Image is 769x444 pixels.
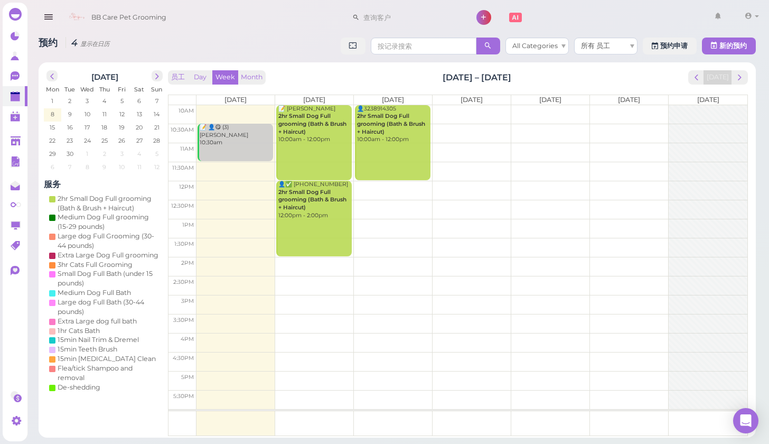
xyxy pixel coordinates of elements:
h4: 服务 [44,179,165,189]
span: 20 [135,123,144,132]
span: 15 [49,123,56,132]
span: 4 [136,149,142,159]
span: 11:30am [172,164,194,171]
span: 3pm [181,298,194,304]
span: 1 [50,96,54,106]
span: 7 [154,96,160,106]
span: 2:30pm [173,279,194,285]
span: All Categories [512,42,558,50]
div: 📝 [PERSON_NAME] 10:00am - 12:00pm [278,105,351,144]
span: 8 [50,109,55,119]
span: 5:30pm [173,393,194,400]
span: 12:30pm [171,202,194,209]
span: 11 [101,109,108,119]
span: 26 [117,136,126,145]
span: Sun [151,86,162,93]
small: 显示在日历 [80,40,109,48]
span: 30 [65,149,74,159]
span: Fri [118,86,126,93]
span: 21 [153,123,161,132]
button: prev [46,70,58,81]
div: Extra Large dog full bath [58,317,137,326]
span: 11 [136,162,143,172]
span: 新的预约 [719,42,747,50]
span: 9 [67,109,73,119]
div: Flea/tick Shampoo and removal [58,364,160,383]
span: 19 [118,123,126,132]
span: 16 [66,123,74,132]
span: 3 [119,149,125,159]
button: Month [238,70,266,85]
button: prev [688,70,705,85]
span: 5 [154,149,160,159]
span: 27 [135,136,144,145]
b: 2hr Small Dog Full grooming (Bath & Brush + Haircut) [278,189,346,211]
span: BB Care Pet Grooming [91,3,166,32]
span: 25 [100,136,109,145]
input: 查询客户 [360,9,462,26]
span: 17 [83,123,91,132]
span: 10am [179,107,194,114]
div: 1hr Cats Bath [58,326,100,336]
span: [DATE] [461,96,483,104]
span: 24 [83,136,92,145]
span: 2 [67,96,72,106]
span: 所有 员工 [581,42,610,50]
span: 2 [102,149,107,159]
b: 2hr Small Dog Full grooming (Bath & Brush + Haircut) [278,113,346,135]
div: Small Dog Full Bath (under 15 pounds) [58,269,160,288]
span: 10 [83,109,91,119]
span: 10 [118,162,126,172]
span: 22 [48,136,57,145]
i: 4 [65,37,109,48]
span: 6 [136,96,142,106]
input: 按记录搜索 [371,38,476,54]
span: 14 [153,109,161,119]
button: 员工 [168,70,188,85]
div: 📝 👤😋 (3) [PERSON_NAME] 10:30am [199,124,273,147]
h2: [DATE] [91,70,118,82]
span: 28 [152,136,161,145]
span: 1:30pm [174,240,194,247]
div: 👤3238914305 10:00am - 12:00pm [357,105,430,144]
span: 6 [50,162,55,172]
div: Medium Dog Full Bath [58,288,131,298]
span: Thu [99,86,110,93]
button: 新的预约 [702,38,756,54]
div: 👤✅ [PHONE_NUMBER] 12:00pm - 2:00pm [278,181,351,219]
div: 2hr Small Dog Full grooming (Bath & Brush + Haircut) [58,194,160,213]
span: 4:30pm [173,355,194,362]
span: 12 [118,109,126,119]
span: 13 [136,109,143,119]
span: [DATE] [697,96,719,104]
div: Extra Large Dog Full grooming [58,251,158,260]
span: 3 [85,96,90,106]
span: 5pm [181,374,194,381]
span: [DATE] [303,96,325,104]
div: 15min Nail Trim & Dremel [58,335,139,345]
button: next [732,70,748,85]
span: [DATE] [618,96,640,104]
button: next [152,70,163,81]
span: 9 [101,162,107,172]
div: 15min Teeth Brush [58,345,117,354]
span: 预约 [39,37,60,48]
span: 29 [48,149,57,159]
span: 12pm [179,183,194,190]
span: 23 [65,136,74,145]
button: Day [187,70,213,85]
span: 1 [85,149,89,159]
div: De-shedding [58,383,100,392]
span: 3:30pm [173,317,194,323]
b: 2hr Small Dog Full grooming (Bath & Brush + Haircut) [357,113,425,135]
span: 2pm [181,260,194,266]
span: 5 [119,96,125,106]
div: 3hr Cats Full Grooming [58,260,133,270]
button: Week [212,70,238,85]
a: 预约申请 [643,38,697,54]
button: [DATE] [704,70,732,85]
span: 8 [85,162,90,172]
span: [DATE] [224,96,247,104]
div: 15min [MEDICAL_DATA] Clean [58,354,156,364]
div: Large dog Full Bath (30-44 pounds) [58,298,160,317]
